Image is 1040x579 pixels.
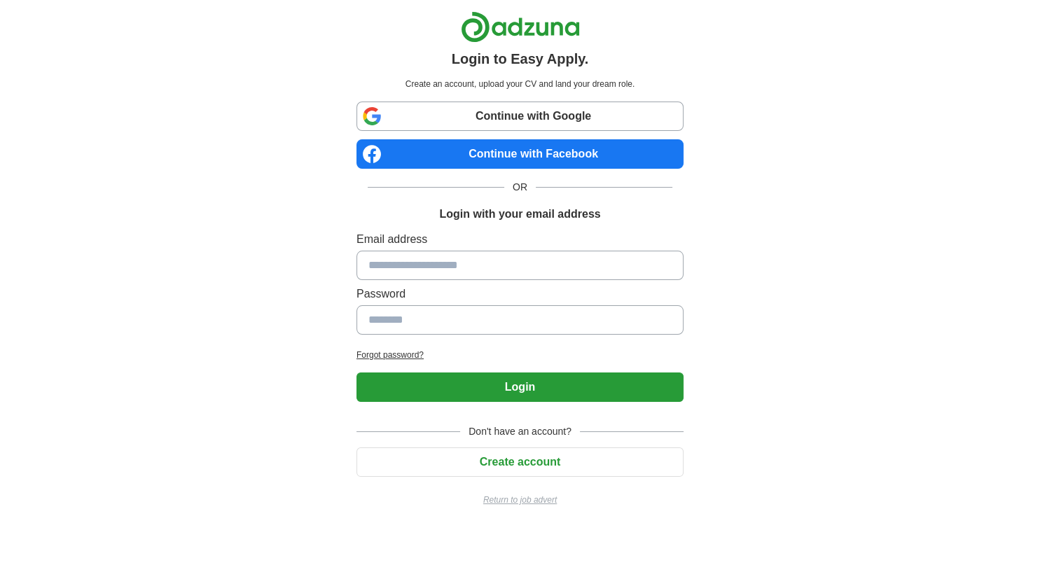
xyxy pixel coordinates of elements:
[359,78,681,90] p: Create an account, upload your CV and land your dream role.
[439,206,600,223] h1: Login with your email address
[356,286,684,302] label: Password
[356,447,684,477] button: Create account
[356,372,684,402] button: Login
[356,349,684,361] a: Forgot password?
[356,231,684,248] label: Email address
[504,180,536,195] span: OR
[356,494,684,506] a: Return to job advert
[460,424,580,439] span: Don't have an account?
[356,139,684,169] a: Continue with Facebook
[461,11,580,43] img: Adzuna logo
[452,48,589,69] h1: Login to Easy Apply.
[356,102,684,131] a: Continue with Google
[356,456,684,468] a: Create account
